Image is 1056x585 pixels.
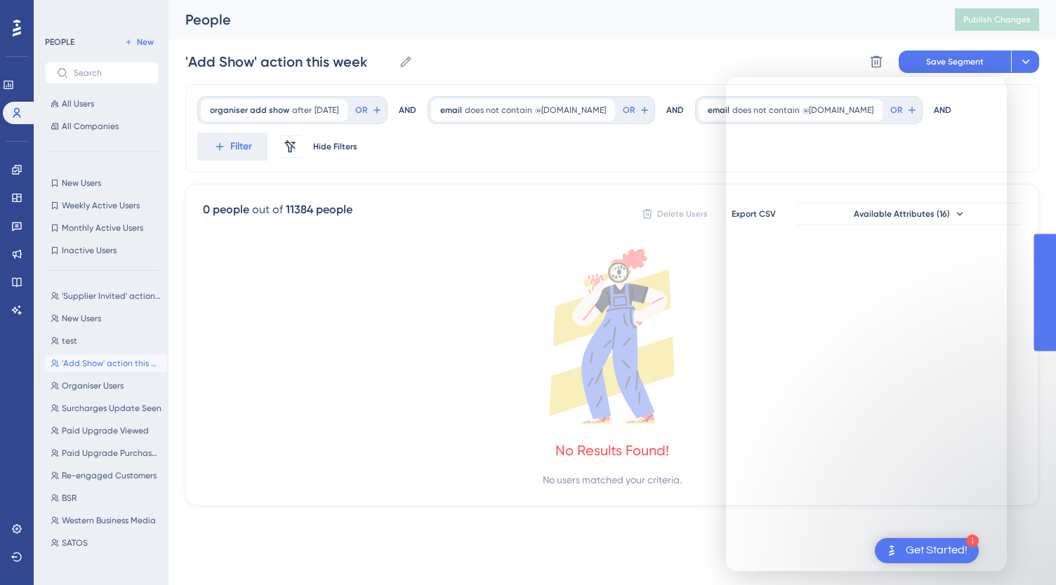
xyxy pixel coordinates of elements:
span: after [292,105,312,116]
div: PEOPLE [45,36,74,48]
button: test [45,332,167,349]
span: test [62,335,77,347]
div: People [185,10,920,29]
button: All Companies [45,118,159,135]
div: out of [252,201,283,218]
button: New Users [45,175,159,191]
button: Paid Upgrade Viewed [45,422,167,439]
button: Inactive Users [45,242,159,259]
span: OR [355,105,367,116]
span: New Users [62,177,101,189]
span: Publish Changes [963,14,1031,25]
span: email [440,105,462,116]
span: Save Segment [926,56,984,67]
span: organiser add show [210,105,289,116]
button: SATOS [45,534,167,551]
span: does not contain [465,105,532,116]
div: 11384 people [286,201,352,218]
span: Western Business Media [62,515,156,526]
span: Paid Upgrade Purchased [62,448,161,459]
button: OR [621,99,652,121]
button: New Users [45,310,167,327]
button: Weekly Active Users [45,197,159,214]
button: 'Supplier Invited' action this week [45,288,167,304]
button: Monthly Active Users [45,220,159,236]
span: BSR [62,492,77,504]
span: Inactive Users [62,245,117,256]
span: OR [623,105,635,116]
span: All Users [62,98,94,109]
span: [DATE] [315,105,338,116]
span: Monthly Active Users [62,222,143,234]
div: AND [399,96,416,124]
iframe: Intercom live chat [726,77,1007,571]
span: @[DOMAIN_NAME] [535,105,606,116]
button: Western Business Media [45,512,167,529]
span: Hide Filters [313,141,357,152]
span: 'Add Show' action this week [62,358,161,369]
span: SATOS [62,537,88,549]
div: Open Get Started! checklist, remaining modules: 1 [875,538,979,563]
button: Export CSV [718,203,788,225]
div: 0 people [203,201,249,218]
button: OR [353,99,384,121]
input: Segment Name [185,52,393,72]
button: Re-engaged Customers [45,467,167,484]
img: launcher-image-alternative-text [883,542,900,559]
span: New [137,36,154,48]
span: Filter [230,138,252,155]
button: Filter [197,133,268,161]
button: Organiser Users [45,377,167,394]
button: Delete Users [640,203,710,225]
div: Get Started! [906,543,968,558]
button: Hide Filters [312,135,357,158]
button: New [119,34,159,51]
span: Weekly Active Users [62,200,140,211]
iframe: UserGuiding AI Assistant Launcher [997,530,1039,572]
span: All Companies [62,121,119,132]
div: 1 [966,534,979,547]
button: 'Add Show' action this week [45,355,167,372]
button: Save Segment [899,51,1011,73]
div: AND [666,96,684,124]
span: Re-engaged Customers [62,470,157,481]
span: email [708,105,730,116]
div: No Results Found! [555,441,669,460]
button: All Users [45,95,159,112]
span: New Users [62,313,101,324]
button: Paid Upgrade Purchased [45,445,167,462]
div: No users matched your criteria. [543,471,682,488]
input: Search [74,68,147,78]
span: Paid Upgrade Viewed [62,425,149,436]
button: Publish Changes [955,8,1039,31]
span: Surcharges Update Seen [62,403,161,414]
button: Surcharges Update Seen [45,400,167,417]
span: Organiser Users [62,380,124,391]
span: 'Supplier Invited' action this week [62,290,161,302]
span: Delete Users [657,208,708,220]
button: BSR [45,490,167,506]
